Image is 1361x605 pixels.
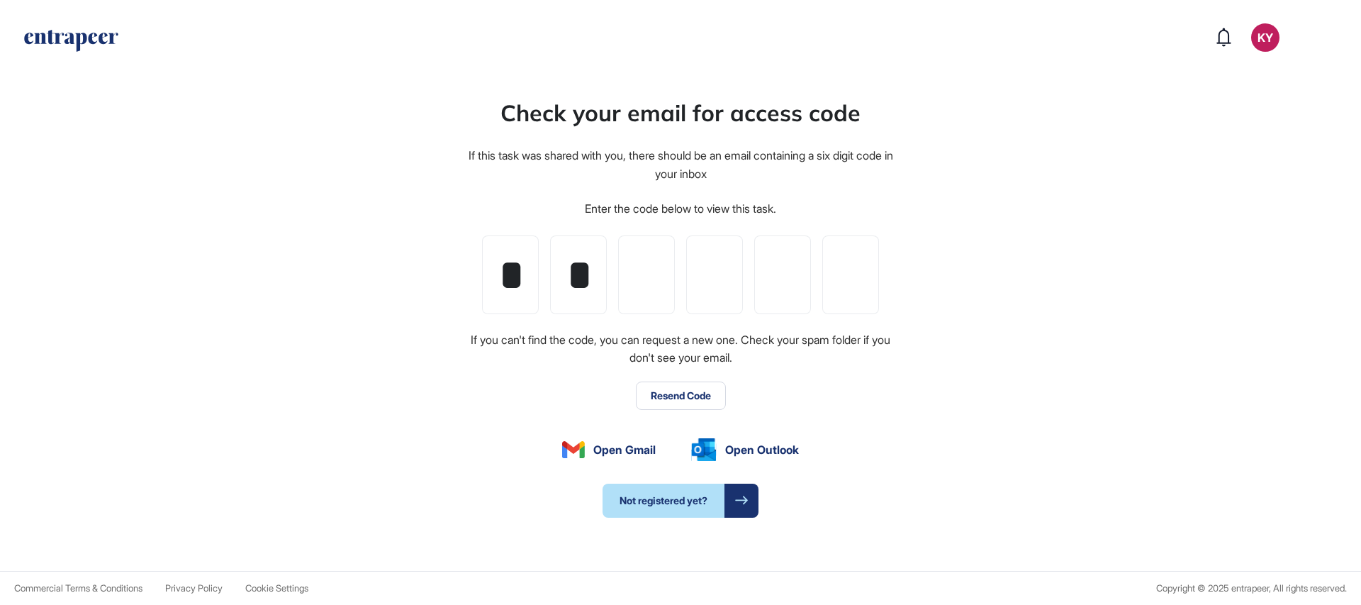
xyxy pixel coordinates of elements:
[691,438,799,461] a: Open Outlook
[1156,583,1347,594] div: Copyright © 2025 entrapeer, All rights reserved.
[14,583,142,594] a: Commercial Terms & Conditions
[603,484,758,518] a: Not registered yet?
[603,484,724,518] span: Not registered yet?
[585,200,776,218] div: Enter the code below to view this task.
[593,441,656,458] span: Open Gmail
[636,382,726,410] button: Resend Code
[245,582,308,594] span: Cookie Settings
[562,441,656,458] a: Open Gmail
[23,30,120,57] a: entrapeer-logo
[1251,23,1279,52] button: KY
[165,583,223,594] a: Privacy Policy
[245,583,308,594] a: Cookie Settings
[466,331,895,367] div: If you can't find the code, you can request a new one. Check your spam folder if you don't see yo...
[466,147,895,183] div: If this task was shared with you, there should be an email containing a six digit code in your inbox
[725,441,799,458] span: Open Outlook
[500,96,861,130] div: Check your email for access code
